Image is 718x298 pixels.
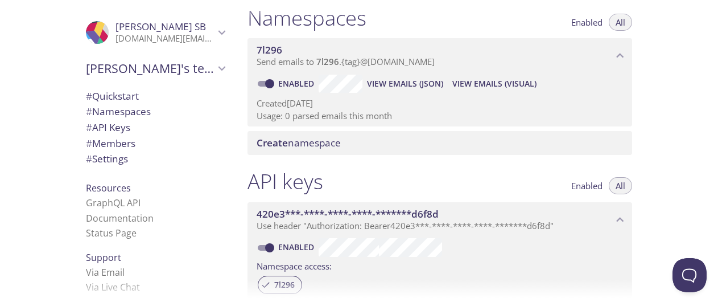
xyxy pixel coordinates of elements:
[247,131,632,155] div: Create namespace
[362,75,448,93] button: View Emails (JSON)
[564,14,609,31] button: Enabled
[77,120,234,136] div: API Keys
[86,105,92,118] span: #
[257,97,623,109] p: Created [DATE]
[564,177,609,194] button: Enabled
[257,257,332,273] label: Namespace access:
[277,242,319,252] a: Enabled
[609,177,632,194] button: All
[86,89,139,103] span: Quickstart
[257,56,435,67] span: Send emails to . {tag} @[DOMAIN_NAME]
[257,136,288,149] span: Create
[77,14,234,51] div: Jenny SB
[86,152,92,165] span: #
[247,5,366,31] h1: Namespaces
[86,182,131,194] span: Resources
[86,121,130,134] span: API Keys
[257,110,623,122] p: Usage: 0 parsed emails this month
[77,136,234,152] div: Members
[86,227,137,239] a: Status Page
[77,104,234,120] div: Namespaces
[86,89,92,103] span: #
[277,78,319,89] a: Enabled
[77,54,234,83] div: Jenny's team
[77,88,234,104] div: Quickstart
[86,105,151,118] span: Namespaces
[86,137,92,150] span: #
[86,137,135,150] span: Members
[86,152,128,165] span: Settings
[452,77,537,91] span: View Emails (Visual)
[247,38,632,74] div: 7l296 namespace
[258,276,302,294] div: 7l296
[316,56,339,67] span: 7l296
[247,169,323,194] h1: API keys
[448,75,541,93] button: View Emails (Visual)
[367,77,443,91] span: View Emails (JSON)
[77,151,234,167] div: Team Settings
[257,43,282,56] span: 7l296
[115,33,214,44] p: [DOMAIN_NAME][EMAIL_ADDRESS][DOMAIN_NAME]
[672,258,707,292] iframe: Help Scout Beacon - Open
[86,121,92,134] span: #
[609,14,632,31] button: All
[86,251,121,264] span: Support
[86,60,214,76] span: [PERSON_NAME]'s team
[86,266,125,279] a: Via Email
[115,20,206,33] span: [PERSON_NAME] SB
[86,197,141,209] a: GraphQL API
[257,136,341,149] span: namespace
[86,212,154,224] a: Documentation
